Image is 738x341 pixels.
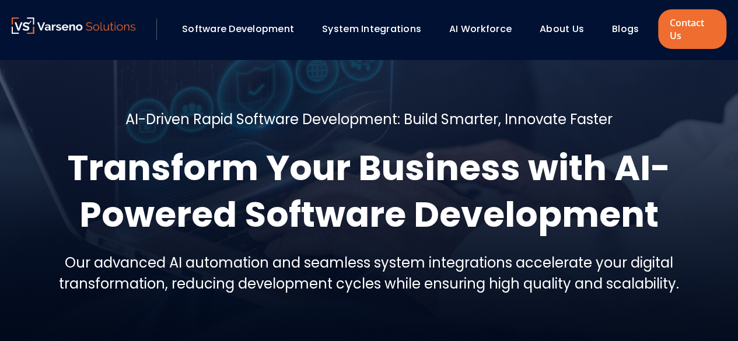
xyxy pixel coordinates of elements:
a: Software Development [182,22,294,36]
h1: Transform Your Business with AI-Powered Software Development [12,145,726,238]
div: AI Workforce [443,19,528,39]
div: Software Development [176,19,310,39]
a: Blogs [612,22,639,36]
img: Varseno Solutions – Product Engineering & IT Services [12,17,135,34]
h5: Our advanced AI automation and seamless system integrations accelerate your digital transformatio... [12,252,726,294]
div: About Us [534,19,600,39]
a: Contact Us [658,9,726,49]
a: System Integrations [322,22,421,36]
div: Blogs [606,19,655,39]
h5: AI-Driven Rapid Software Development: Build Smarter, Innovate Faster [125,109,613,130]
a: AI Workforce [449,22,512,36]
a: Varseno Solutions – Product Engineering & IT Services [12,17,135,41]
div: System Integrations [316,19,438,39]
a: About Us [540,22,584,36]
